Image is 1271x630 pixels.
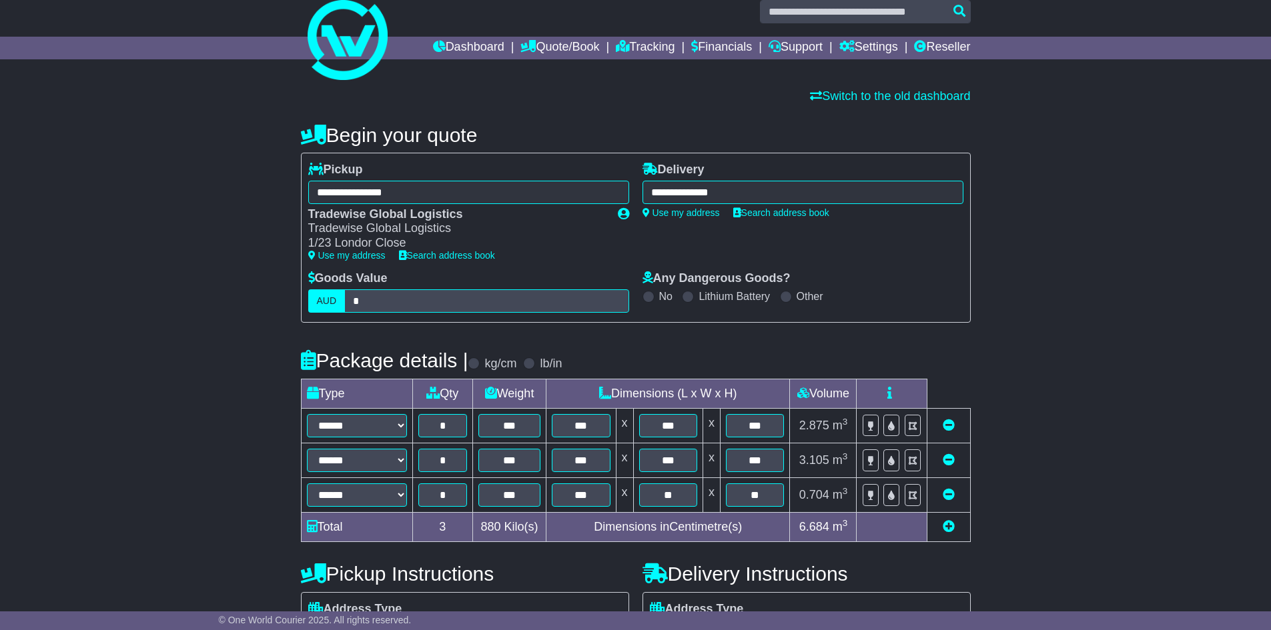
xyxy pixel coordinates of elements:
label: Delivery [643,163,705,177]
label: AUD [308,289,346,313]
label: Address Type [650,602,744,617]
label: Pickup [308,163,363,177]
h4: Package details | [301,349,468,371]
td: Dimensions in Centimetre(s) [546,512,790,541]
a: Use my address [643,207,720,218]
td: Kilo(s) [473,512,546,541]
a: Add new item [943,520,955,533]
a: Remove this item [943,488,955,501]
a: Support [769,37,823,59]
td: Qty [412,379,473,408]
label: lb/in [540,357,562,371]
a: Search address book [733,207,829,218]
td: Dimensions (L x W x H) [546,379,790,408]
td: Weight [473,379,546,408]
a: Remove this item [943,419,955,432]
span: 2.875 [799,419,829,432]
a: Remove this item [943,453,955,467]
h4: Pickup Instructions [301,563,629,585]
td: x [703,443,720,477]
a: Tracking [616,37,675,59]
label: Other [797,290,823,303]
label: Goods Value [308,271,388,286]
label: Address Type [308,602,402,617]
span: 3.105 [799,453,829,467]
span: m [833,520,848,533]
label: No [659,290,673,303]
a: Search address book [399,250,495,261]
a: Quote/Book [520,37,599,59]
span: m [833,419,848,432]
a: Financials [691,37,752,59]
a: Settings [839,37,898,59]
span: m [833,453,848,467]
td: x [703,477,720,512]
a: Switch to the old dashboard [810,89,970,103]
a: Reseller [914,37,970,59]
label: kg/cm [484,357,516,371]
span: m [833,488,848,501]
div: Tradewise Global Logistics [308,207,604,222]
label: Any Dangerous Goods? [643,271,791,286]
span: 6.684 [799,520,829,533]
a: Dashboard [433,37,504,59]
sup: 3 [843,451,848,461]
a: Use my address [308,250,386,261]
sup: 3 [843,518,848,528]
td: Total [301,512,412,541]
h4: Delivery Instructions [643,563,971,585]
span: 880 [481,520,501,533]
td: x [703,408,720,443]
td: x [616,408,633,443]
h4: Begin your quote [301,124,971,146]
div: 1/23 Londor Close [308,236,604,251]
sup: 3 [843,486,848,496]
div: Tradewise Global Logistics [308,221,604,236]
td: Type [301,379,412,408]
td: Volume [790,379,857,408]
span: © One World Courier 2025. All rights reserved. [219,615,412,625]
td: x [616,477,633,512]
td: x [616,443,633,477]
span: 0.704 [799,488,829,501]
label: Lithium Battery [699,290,770,303]
sup: 3 [843,417,848,427]
td: 3 [412,512,473,541]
